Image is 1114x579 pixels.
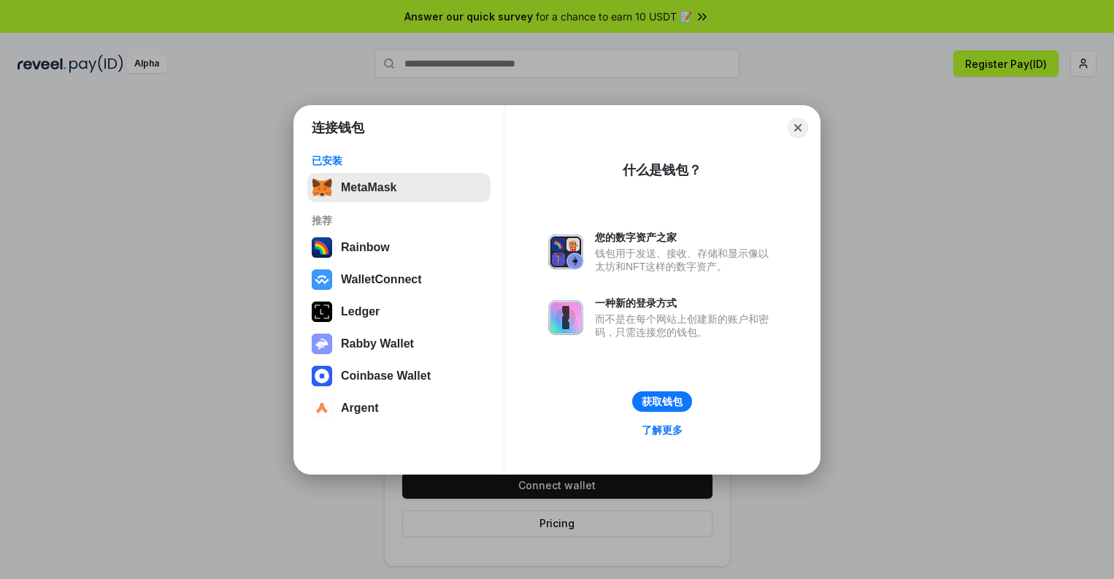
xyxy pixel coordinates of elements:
button: Argent [307,394,491,423]
h1: 连接钱包 [312,119,364,137]
div: Argent [341,402,379,415]
div: 而不是在每个网站上创建新的账户和密码，只需连接您的钱包。 [595,312,776,339]
img: svg+xml,%3Csvg%20xmlns%3D%22http%3A%2F%2Fwww.w3.org%2F2000%2Fsvg%22%20fill%3D%22none%22%20viewBox... [312,334,332,354]
img: svg+xml,%3Csvg%20xmlns%3D%22http%3A%2F%2Fwww.w3.org%2F2000%2Fsvg%22%20width%3D%2228%22%20height%3... [312,302,332,322]
button: Rabby Wallet [307,329,491,358]
button: Close [788,118,808,138]
div: Ledger [341,305,380,318]
div: 已安装 [312,154,486,167]
button: Rainbow [307,233,491,262]
button: MetaMask [307,173,491,202]
div: WalletConnect [341,273,422,286]
div: 获取钱包 [642,395,683,408]
button: WalletConnect [307,265,491,294]
img: svg+xml,%3Csvg%20width%3D%2228%22%20height%3D%2228%22%20viewBox%3D%220%200%2028%2028%22%20fill%3D... [312,398,332,418]
div: Coinbase Wallet [341,369,431,383]
img: svg+xml,%3Csvg%20xmlns%3D%22http%3A%2F%2Fwww.w3.org%2F2000%2Fsvg%22%20fill%3D%22none%22%20viewBox... [548,300,583,335]
div: 钱包用于发送、接收、存储和显示像以太坊和NFT这样的数字资产。 [595,247,776,273]
img: svg+xml,%3Csvg%20width%3D%22120%22%20height%3D%22120%22%20viewBox%3D%220%200%20120%20120%22%20fil... [312,237,332,258]
div: 了解更多 [642,423,683,437]
div: 推荐 [312,214,486,227]
div: 您的数字资产之家 [595,231,776,244]
button: 获取钱包 [632,391,692,412]
div: 一种新的登录方式 [595,296,776,310]
img: svg+xml,%3Csvg%20fill%3D%22none%22%20height%3D%2233%22%20viewBox%3D%220%200%2035%2033%22%20width%... [312,177,332,198]
div: 什么是钱包？ [623,161,702,179]
img: svg+xml,%3Csvg%20width%3D%2228%22%20height%3D%2228%22%20viewBox%3D%220%200%2028%2028%22%20fill%3D... [312,269,332,290]
button: Ledger [307,297,491,326]
div: Rabby Wallet [341,337,414,350]
div: Rainbow [341,241,390,254]
a: 了解更多 [633,421,691,440]
img: svg+xml,%3Csvg%20xmlns%3D%22http%3A%2F%2Fwww.w3.org%2F2000%2Fsvg%22%20fill%3D%22none%22%20viewBox... [548,234,583,269]
button: Coinbase Wallet [307,361,491,391]
img: svg+xml,%3Csvg%20width%3D%2228%22%20height%3D%2228%22%20viewBox%3D%220%200%2028%2028%22%20fill%3D... [312,366,332,386]
div: MetaMask [341,181,396,194]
